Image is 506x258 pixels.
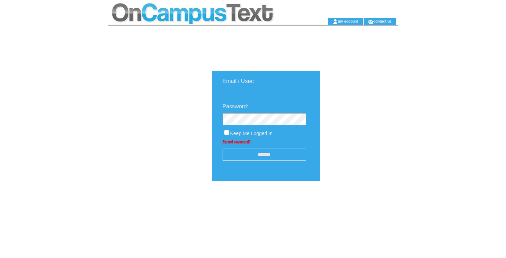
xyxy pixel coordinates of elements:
[223,140,251,143] a: Forgot password?
[333,19,338,24] img: account_icon.gif
[223,103,249,109] span: Password:
[340,199,375,207] img: transparent.png
[338,19,358,23] a: my account
[368,19,373,24] img: contact_us_icon.gif
[230,131,273,136] span: Keep Me Logged In
[373,19,392,23] a: contact us
[223,78,255,84] span: Email / User:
